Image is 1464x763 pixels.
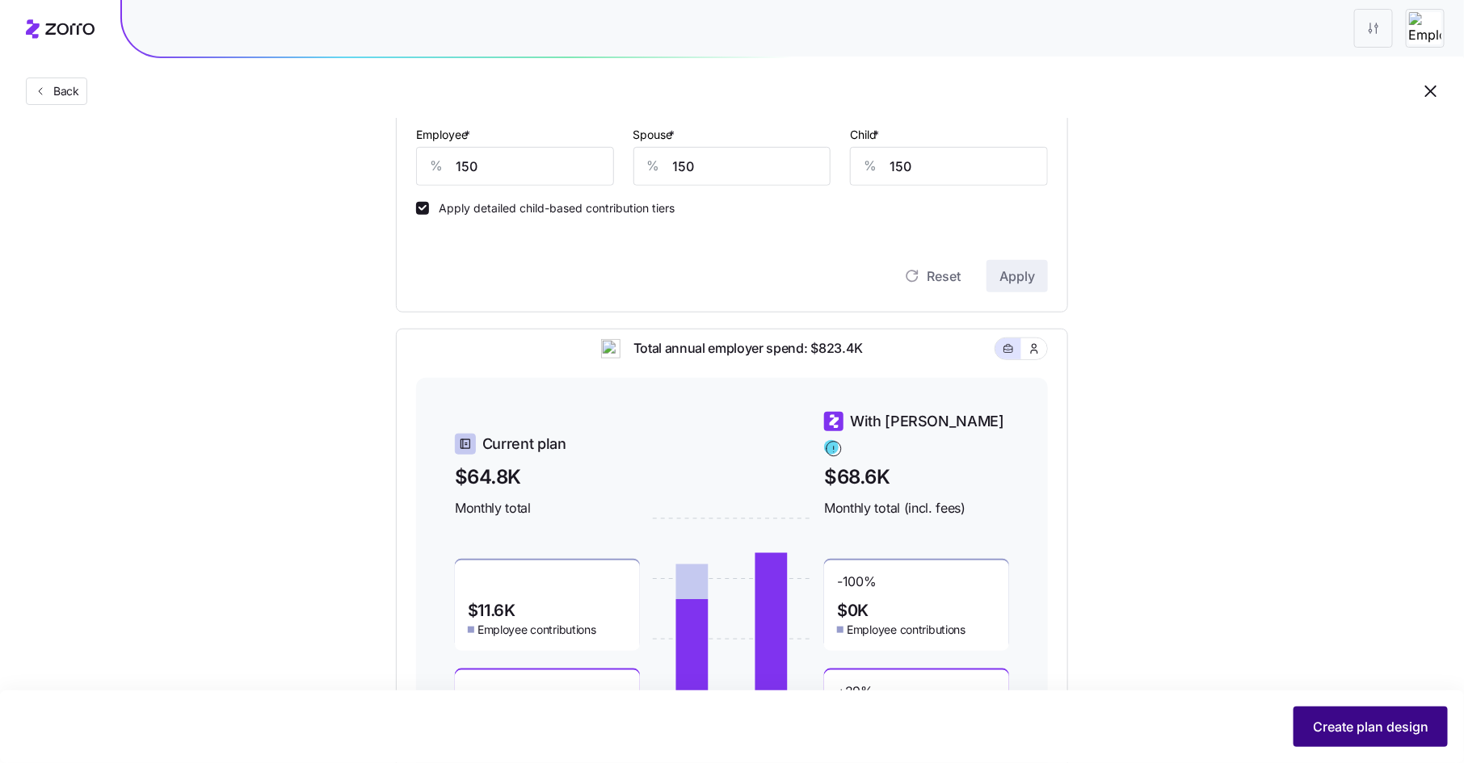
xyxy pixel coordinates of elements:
[468,602,515,618] span: $11.6K
[837,573,876,599] span: -100 %
[837,683,873,709] span: + 29 %
[634,148,673,185] div: %
[477,622,596,638] span: Employee contributions
[927,266,961,286] span: Reset
[26,78,87,105] button: Back
[824,462,1009,492] span: $68.6K
[482,433,566,455] span: Current plan
[621,338,863,358] span: Total annual employer spend: $823.4K
[1409,12,1441,44] img: Employer logo
[999,266,1035,286] span: Apply
[601,339,621,358] img: ai-icon.png
[850,126,882,144] label: Child
[850,410,1004,433] span: With [PERSON_NAME]
[47,83,79,99] span: Back
[1313,717,1428,736] span: Create plan design
[851,148,890,185] div: %
[847,622,965,638] span: Employee contributions
[824,498,1009,518] span: Monthly total (incl. fees)
[455,462,640,492] span: $64.8K
[837,602,869,618] span: $0K
[891,260,974,292] button: Reset
[633,126,679,144] label: Spouse
[1294,706,1448,747] button: Create plan design
[987,260,1048,292] button: Apply
[417,148,456,185] div: %
[416,126,473,144] label: Employee
[455,498,640,518] span: Monthly total
[429,202,675,215] label: Apply detailed child-based contribution tiers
